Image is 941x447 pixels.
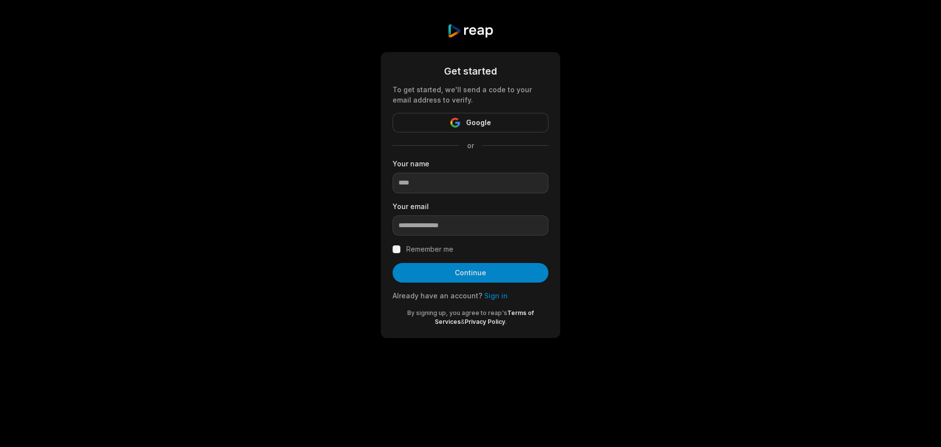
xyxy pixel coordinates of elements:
button: Google [393,113,548,132]
a: Sign in [484,291,508,300]
a: Privacy Policy [465,318,505,325]
label: Remember me [406,243,453,255]
span: & [461,318,465,325]
span: or [459,140,482,151]
img: reap [447,24,494,38]
div: To get started, we'll send a code to your email address to verify. [393,84,548,105]
span: Already have an account? [393,291,482,300]
span: . [505,318,507,325]
div: Get started [393,64,548,79]
span: By signing up, you agree to reap's [407,309,507,316]
button: Continue [393,263,548,283]
label: Your email [393,201,548,211]
span: Google [466,117,491,129]
label: Your name [393,158,548,169]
